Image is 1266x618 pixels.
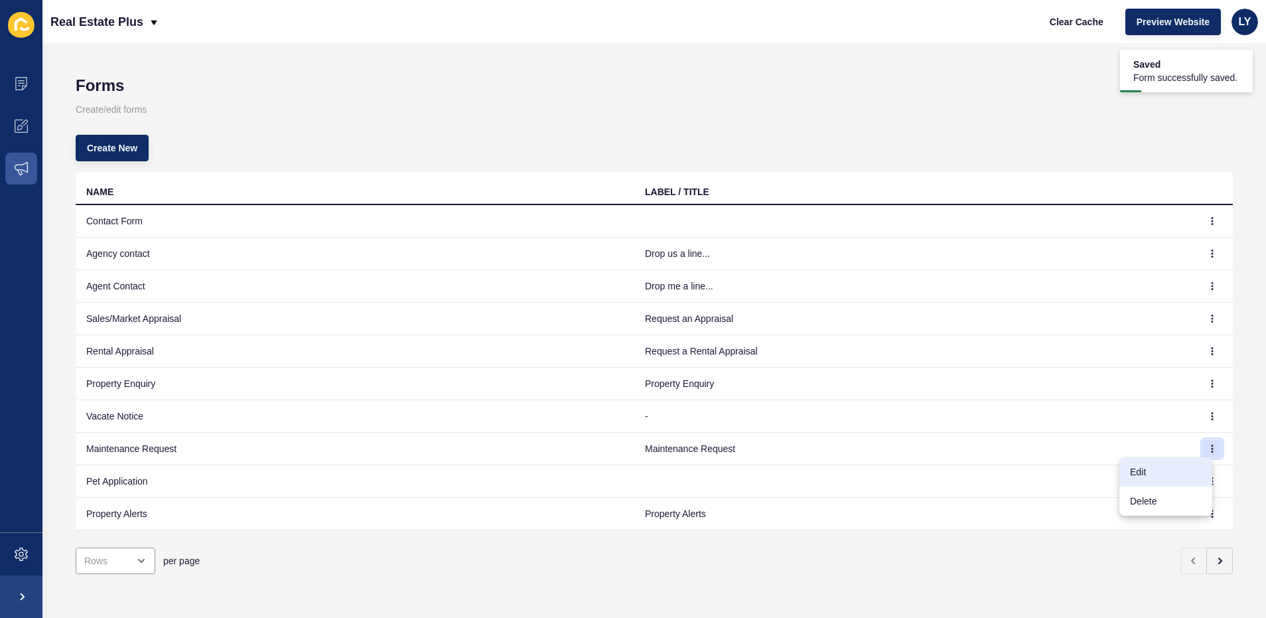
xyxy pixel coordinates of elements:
td: Maintenance Request [76,433,634,465]
td: Contact Form [76,205,634,238]
td: Agent Contact [76,270,634,303]
p: Create/edit forms [76,95,1233,124]
td: Property Alerts [634,498,1193,530]
td: Property Enquiry [634,368,1193,400]
button: Preview Website [1125,9,1221,35]
td: - [634,400,1193,433]
a: Delete [1119,487,1212,516]
td: Request an Appraisal [634,303,1193,335]
td: Property Enquiry [76,368,634,400]
span: LY [1239,15,1251,29]
span: Saved [1133,58,1237,71]
td: Drop us a line... [634,238,1193,270]
td: Property Alerts [76,498,634,530]
div: LABEL / TITLE [645,185,709,198]
a: Edit [1119,457,1212,487]
td: Sales/Market Appraisal [76,303,634,335]
span: Create New [87,141,137,155]
div: open menu [76,548,155,574]
button: Create New [76,135,149,161]
span: Preview Website [1137,15,1210,29]
span: per page [163,554,200,568]
span: Form successfully saved. [1133,71,1237,84]
td: Agency contact [76,238,634,270]
td: Request a Rental Appraisal [634,335,1193,368]
td: Vacate Notice [76,400,634,433]
div: NAME [86,185,113,198]
td: Pet Application [76,465,634,498]
td: Drop me a line... [634,270,1193,303]
td: Rental Appraisal [76,335,634,368]
p: Real Estate Plus [50,5,143,39]
h1: Forms [76,76,1233,95]
span: Clear Cache [1050,15,1103,29]
td: Maintenance Request [634,433,1193,465]
button: Clear Cache [1038,9,1115,35]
